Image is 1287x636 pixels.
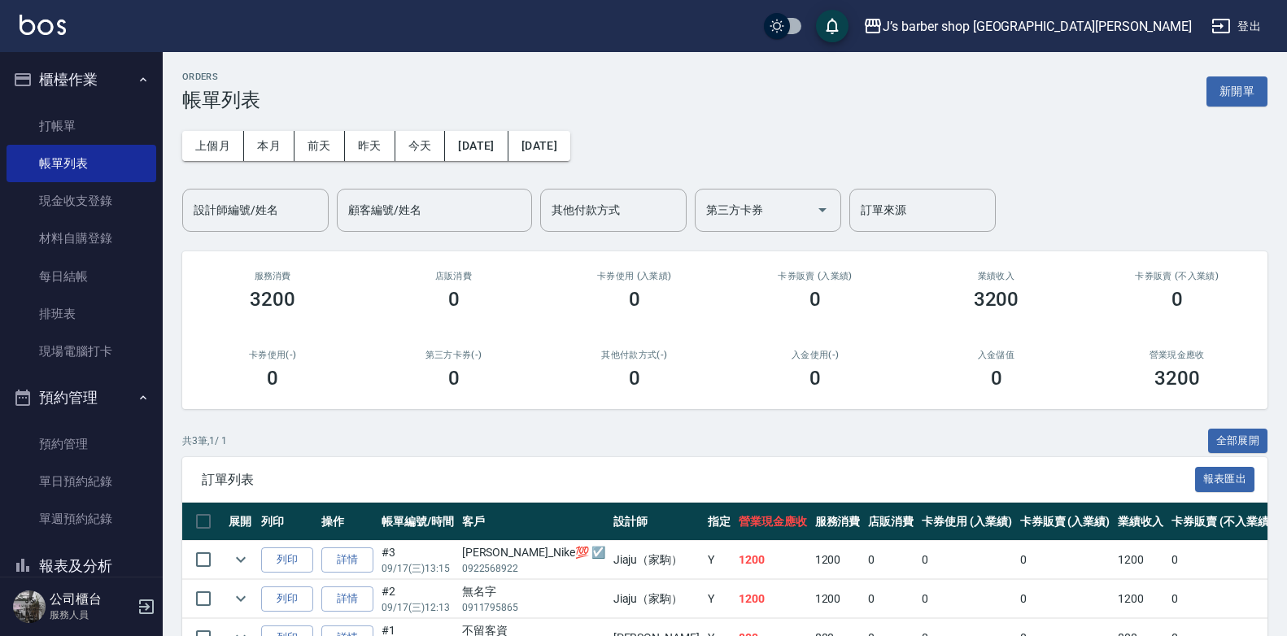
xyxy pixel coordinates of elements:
h2: 卡券使用(-) [202,350,343,360]
a: 排班表 [7,295,156,333]
td: Jiaju（家駒） [609,580,704,618]
button: 前天 [294,131,345,161]
th: 業績收入 [1114,503,1167,541]
h2: 入金使用(-) [744,350,886,360]
th: 指定 [704,503,735,541]
h2: 業績收入 [925,271,1067,281]
button: 櫃檯作業 [7,59,156,101]
p: 09/17 (三) 12:13 [382,600,454,615]
h2: 營業現金應收 [1106,350,1248,360]
h3: 帳單列表 [182,89,260,111]
h2: ORDERS [182,72,260,82]
a: 詳情 [321,586,373,612]
a: 單日預約紀錄 [7,463,156,500]
td: 0 [1167,580,1276,618]
th: 營業現金應收 [735,503,811,541]
img: Person [13,590,46,623]
th: 卡券販賣 (入業績) [1016,503,1115,541]
h3: 0 [629,288,640,311]
td: Y [704,580,735,618]
p: 服務人員 [50,608,133,622]
button: 列印 [261,586,313,612]
h2: 第三方卡券(-) [382,350,524,360]
td: 0 [1016,541,1115,579]
button: J’s barber shop [GEOGRAPHIC_DATA][PERSON_NAME] [857,10,1198,43]
button: [DATE] [445,131,508,161]
a: 現場電腦打卡 [7,333,156,370]
p: 0911795865 [462,600,605,615]
td: 0 [1167,541,1276,579]
th: 展開 [225,503,257,541]
td: Jiaju（家駒） [609,541,704,579]
th: 設計師 [609,503,704,541]
h3: 0 [991,367,1002,390]
td: Y [704,541,735,579]
button: 預約管理 [7,377,156,419]
h5: 公司櫃台 [50,591,133,608]
a: 新開單 [1206,83,1267,98]
td: #2 [377,580,458,618]
span: 訂單列表 [202,472,1195,488]
th: 客戶 [458,503,609,541]
h2: 入金儲值 [925,350,1067,360]
h2: 其他付款方式(-) [564,350,705,360]
h3: 3200 [974,288,1019,311]
h2: 店販消費 [382,271,524,281]
td: #3 [377,541,458,579]
th: 列印 [257,503,317,541]
td: 0 [1016,580,1115,618]
button: 報表及分析 [7,545,156,587]
th: 卡券販賣 (不入業績) [1167,503,1276,541]
p: 共 3 筆, 1 / 1 [182,433,227,448]
td: 0 [918,580,1016,618]
h2: 卡券販賣 (入業績) [744,271,886,281]
h3: 0 [629,367,640,390]
td: 1200 [1114,580,1167,618]
button: 今天 [395,131,446,161]
td: 1200 [1114,541,1167,579]
button: 昨天 [345,131,395,161]
h3: 3200 [250,288,295,311]
h3: 0 [1171,288,1183,311]
h2: 卡券使用 (入業績) [564,271,705,281]
h3: 0 [448,367,460,390]
h3: 3200 [1154,367,1200,390]
button: expand row [229,547,253,572]
td: 0 [918,541,1016,579]
th: 卡券使用 (入業績) [918,503,1016,541]
h2: 卡券販賣 (不入業績) [1106,271,1248,281]
button: 登出 [1205,11,1267,41]
button: Open [809,197,835,223]
td: 1200 [811,541,865,579]
div: [PERSON_NAME]_Nike💯 ☑️ [462,544,605,561]
button: save [816,10,849,42]
button: [DATE] [508,131,570,161]
div: J’s barber shop [GEOGRAPHIC_DATA][PERSON_NAME] [883,16,1192,37]
a: 材料自購登錄 [7,220,156,257]
div: 無名字 [462,583,605,600]
a: 現金收支登錄 [7,182,156,220]
p: 09/17 (三) 13:15 [382,561,454,576]
td: 1200 [735,580,811,618]
h3: 0 [267,367,278,390]
button: 上個月 [182,131,244,161]
th: 店販消費 [864,503,918,541]
th: 帳單編號/時間 [377,503,458,541]
img: Logo [20,15,66,35]
a: 帳單列表 [7,145,156,182]
h3: 服務消費 [202,271,343,281]
h3: 0 [448,288,460,311]
a: 單週預約紀錄 [7,500,156,538]
button: expand row [229,586,253,611]
a: 每日結帳 [7,258,156,295]
td: 0 [864,541,918,579]
td: 0 [864,580,918,618]
button: 本月 [244,131,294,161]
a: 打帳單 [7,107,156,145]
a: 詳情 [321,547,373,573]
td: 1200 [735,541,811,579]
button: 全部展開 [1208,429,1268,454]
h3: 0 [809,367,821,390]
td: 1200 [811,580,865,618]
p: 0922568922 [462,561,605,576]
